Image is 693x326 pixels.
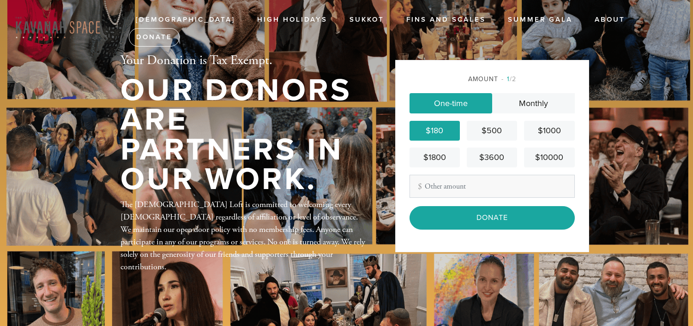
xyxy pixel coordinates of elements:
a: Sukkot [343,11,391,29]
div: The [DEMOGRAPHIC_DATA] Loft is committed to welcoming every [DEMOGRAPHIC_DATA] regardless of affi... [121,198,365,273]
span: 1 [507,75,510,83]
div: $3600 [470,151,513,164]
div: Amount [410,74,575,84]
a: ABOUT [588,11,632,29]
a: $10000 [524,148,574,167]
a: $180 [410,121,460,141]
h2: Your Donation is Tax Exempt. [121,53,365,69]
div: $10000 [528,151,571,164]
div: $1000 [528,124,571,137]
a: One-time [410,93,492,113]
a: $1000 [524,121,574,141]
h1: Our Donors are Partners in Our Work. [121,76,365,195]
input: Donate [410,206,575,229]
img: KavanahSpace%28Red-sand%29%20%281%29.png [14,15,102,40]
span: /2 [501,75,516,83]
a: $3600 [467,148,517,167]
a: Summer Gala [501,11,579,29]
a: High Holidays [250,11,334,29]
div: $1800 [413,151,456,164]
div: $500 [470,124,513,137]
input: Other amount [410,175,575,198]
a: $1800 [410,148,460,167]
a: [DEMOGRAPHIC_DATA] [129,11,242,29]
a: $500 [467,121,517,141]
a: Monthly [492,93,575,113]
a: Donate [129,28,180,47]
div: $180 [413,124,456,137]
a: Fins and Scales [399,11,493,29]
